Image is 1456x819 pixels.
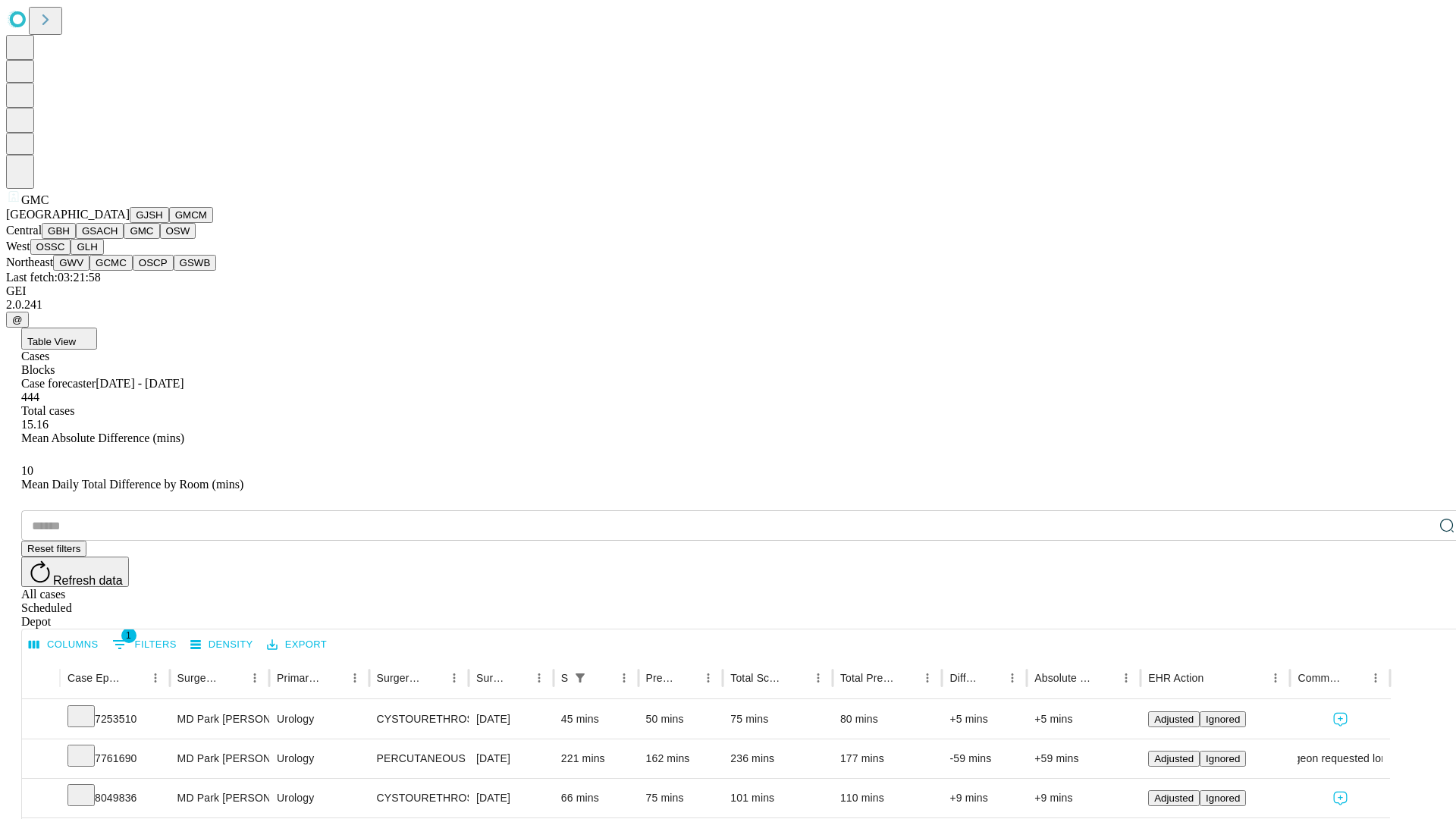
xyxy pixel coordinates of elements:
span: Ignored [1206,714,1240,725]
div: 236 mins [730,739,825,778]
button: GSACH [76,223,124,239]
div: 1 active filter [570,667,591,689]
span: Last fetch: 03:21:58 [6,271,101,284]
div: Surgery Name [377,672,421,684]
button: GMCM [169,207,213,223]
span: West [6,240,30,253]
span: 444 [21,391,39,403]
div: 221 mins [561,739,631,778]
div: 80 mins [840,700,935,739]
button: Menu [698,667,719,689]
span: Reset filters [27,543,80,554]
span: GMC [21,193,49,206]
div: Scheduled In Room Duration [561,672,568,684]
div: PERCUTANEOUS NEPHROSTOLITHOTOMY OVER 2CM [377,739,461,778]
button: Expand [30,786,52,812]
span: Ignored [1206,753,1240,764]
div: Urology [277,779,361,817]
div: 2.0.241 [6,298,1450,312]
span: 10 [21,464,33,477]
div: MD Park [PERSON_NAME] [177,700,262,739]
button: Sort [1094,667,1116,689]
button: Table View [21,328,97,350]
div: 110 mins [840,779,935,817]
div: Difference [949,672,979,684]
button: Sort [896,667,917,689]
button: Menu [917,667,938,689]
div: 7761690 [67,739,162,778]
button: Sort [1205,667,1226,689]
div: Absolute Difference [1034,672,1093,684]
div: [DATE] [476,779,546,817]
button: Sort [1344,667,1365,689]
button: Menu [1265,667,1286,689]
button: GCMC [89,255,133,271]
div: Comments [1298,672,1341,684]
button: Menu [145,667,166,689]
button: Sort [786,667,808,689]
div: EHR Action [1148,672,1203,684]
button: Ignored [1200,751,1246,767]
button: Menu [244,667,265,689]
span: Adjusted [1154,753,1194,764]
div: +5 mins [949,700,1019,739]
button: Menu [808,667,829,689]
button: Sort [323,667,344,689]
button: Sort [592,667,613,689]
span: Total cases [21,404,74,417]
button: Menu [1116,667,1137,689]
button: OSW [160,223,196,239]
div: 75 mins [646,779,716,817]
button: Export [263,633,331,657]
button: Menu [1365,667,1386,689]
div: Surgeon Name [177,672,221,684]
div: [DATE] [476,700,546,739]
button: GJSH [130,207,169,223]
div: CYSTOURETHROSCOPY WITH INSERTION URETERAL [MEDICAL_DATA] [377,700,461,739]
button: GBH [42,223,76,239]
div: Urology [277,700,361,739]
div: 75 mins [730,700,825,739]
button: Menu [344,667,366,689]
div: 8049836 [67,779,162,817]
div: 50 mins [646,700,716,739]
button: Adjusted [1148,711,1200,727]
button: GMC [124,223,159,239]
div: +9 mins [949,779,1019,817]
button: Sort [507,667,529,689]
div: 66 mins [561,779,631,817]
span: Mean Daily Total Difference by Room (mins) [21,478,243,491]
span: Table View [27,336,76,347]
button: Adjusted [1148,751,1200,767]
div: 7253510 [67,700,162,739]
div: 45 mins [561,700,631,739]
div: Surgeon requested longer [1298,739,1382,778]
span: 15.16 [21,418,49,431]
div: 162 mins [646,739,716,778]
button: Sort [422,667,444,689]
div: +9 mins [1034,779,1133,817]
span: Ignored [1206,792,1240,804]
button: Refresh data [21,557,129,587]
button: Density [187,633,257,657]
button: Sort [676,667,698,689]
button: Expand [30,707,52,733]
span: [DATE] - [DATE] [96,377,184,390]
span: Adjusted [1154,792,1194,804]
button: Sort [981,667,1002,689]
button: Expand [30,746,52,773]
div: +59 mins [1034,739,1133,778]
button: Sort [124,667,145,689]
div: Predicted In Room Duration [646,672,676,684]
span: Case forecaster [21,377,96,390]
button: Ignored [1200,790,1246,806]
span: Mean Absolute Difference (mins) [21,431,184,444]
span: [GEOGRAPHIC_DATA] [6,208,130,221]
button: Show filters [108,632,180,657]
div: Case Epic Id [67,672,122,684]
div: Total Predicted Duration [840,672,895,684]
button: Ignored [1200,711,1246,727]
span: Refresh data [53,574,123,587]
div: Total Scheduled Duration [730,672,785,684]
button: GLH [71,239,103,255]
